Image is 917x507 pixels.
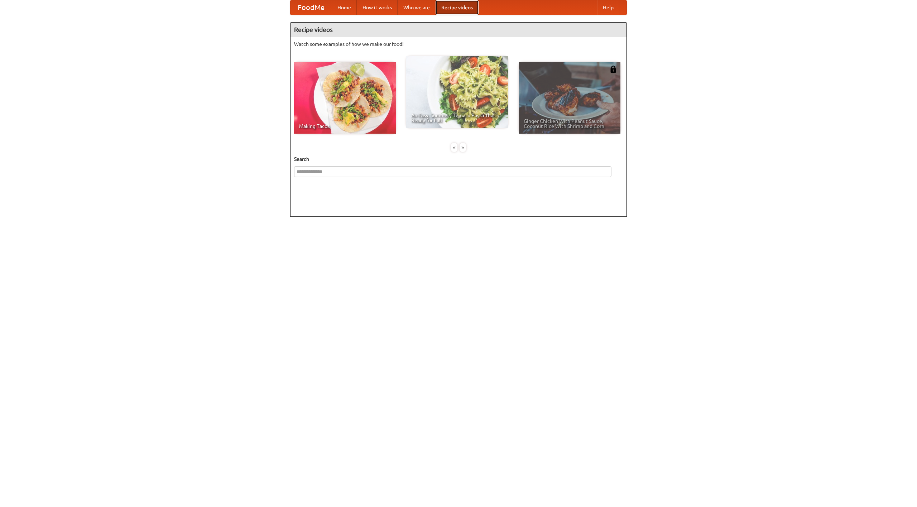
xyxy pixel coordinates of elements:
a: Recipe videos [436,0,479,15]
h5: Search [294,156,623,163]
a: How it works [357,0,398,15]
div: » [460,143,466,152]
img: 483408.png [610,66,617,73]
a: FoodMe [291,0,332,15]
a: An Easy, Summery Tomato Pasta That's Ready for Fall [406,56,508,128]
a: Making Tacos [294,62,396,134]
h4: Recipe videos [291,23,626,37]
a: Home [332,0,357,15]
a: Help [597,0,619,15]
a: Who we are [398,0,436,15]
div: « [451,143,457,152]
p: Watch some examples of how we make our food! [294,40,623,48]
span: Making Tacos [299,124,391,129]
span: An Easy, Summery Tomato Pasta That's Ready for Fall [411,113,503,123]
